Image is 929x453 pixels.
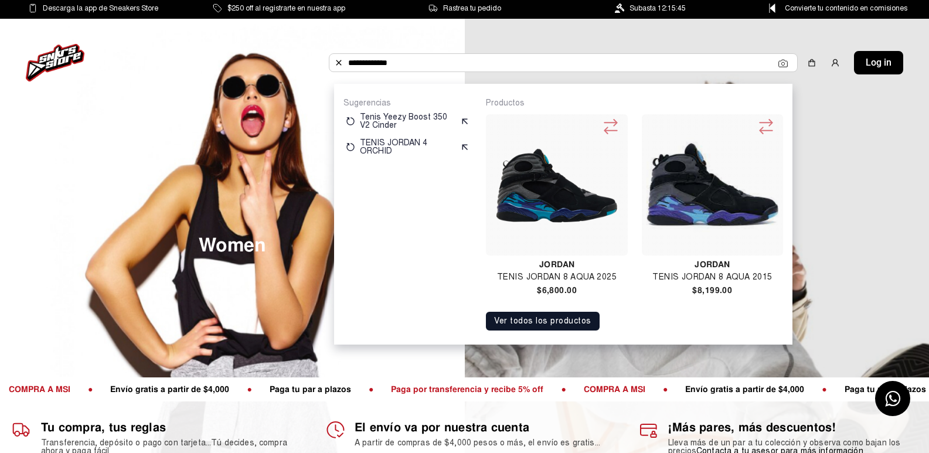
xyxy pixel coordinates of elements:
p: Productos [486,98,783,108]
img: TENIS JORDAN 8 AQUA 2025 [491,119,622,251]
span: Envío gratis a partir de $4,000 [101,384,238,394]
span: Paga por transferencia y recibe 5% off [382,384,552,394]
img: Control Point Icon [765,4,780,13]
span: Subasta 12:15:45 [629,2,686,15]
span: Women [199,236,266,255]
h4: Jordan [486,260,627,268]
h2: A partir de compras de $4,000 pesos o más, el envío es gratis... [355,439,604,447]
p: Sugerencias [343,98,472,108]
span: Rastrea tu pedido [443,2,501,15]
span: ● [654,384,676,394]
span: ● [238,384,260,394]
span: ● [359,384,382,394]
p: Tenis Yeezy Boost 350 V2 Cinder [360,113,455,130]
h4: $6,800.00 [486,286,627,294]
img: TENIS JORDAN 8 AQUA 2015 [646,119,778,251]
img: suggest.svg [460,142,469,152]
img: suggest.svg [460,117,469,126]
img: restart.svg [346,142,355,152]
span: ● [813,384,835,394]
button: Ver todos los productos [486,312,600,331]
img: Buscar [334,58,343,67]
img: shopping [807,58,816,67]
span: ● [552,384,574,394]
span: Log in [866,56,891,70]
h4: Jordan [642,260,783,268]
span: Descarga la app de Sneakers Store [43,2,158,15]
h1: ¡Más pares, más descuentos! [668,420,917,434]
p: TENIS JORDAN 4 ORCHID [360,139,455,155]
span: Paga tu par a plazos [260,384,359,394]
span: Envío gratis a partir de $4,000 [676,384,813,394]
img: restart.svg [346,117,355,126]
span: COMPRA A MSI [574,384,654,394]
h4: $8,199.00 [642,286,783,294]
h4: TENIS JORDAN 8 AQUA 2015 [642,273,783,281]
h1: El envío va por nuestra cuenta [355,420,604,434]
img: Cámara [778,59,788,68]
h1: Tu compra, tus reglas [41,420,290,434]
img: user [831,58,840,67]
img: logo [26,44,84,81]
h4: TENIS JORDAN 8 AQUA 2025 [486,273,627,281]
span: $250 off al registrarte en nuestra app [227,2,345,15]
span: Convierte tu contenido en comisiones [785,2,907,15]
